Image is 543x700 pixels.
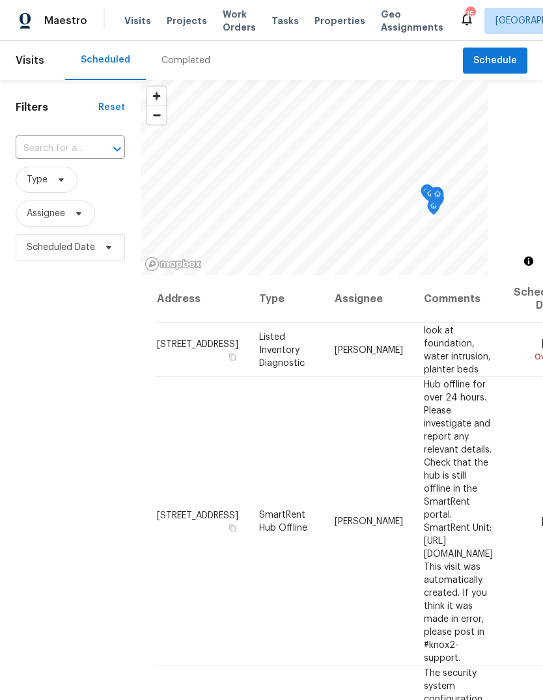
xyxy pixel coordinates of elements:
[521,253,536,269] button: Toggle attribution
[427,199,440,219] div: Map marker
[249,275,324,323] th: Type
[259,332,305,367] span: Listed Inventory Diagnostic
[157,339,238,348] span: [STREET_ADDRESS]
[463,48,527,74] button: Schedule
[525,254,533,268] span: Toggle attribution
[141,80,488,275] canvas: Map
[147,87,166,105] button: Zoom in
[27,207,65,220] span: Assignee
[431,188,444,208] div: Map marker
[424,380,493,662] span: Hub offline for over 24 hours. Please investigate and report any relevant details. Check that the...
[223,8,256,34] span: Work Orders
[259,510,307,532] span: SmartRent Hub Offline
[227,350,238,362] button: Copy Address
[473,53,517,69] span: Schedule
[335,516,403,525] span: [PERSON_NAME]
[16,46,44,75] span: Visits
[161,54,210,67] div: Completed
[424,187,437,207] div: Map marker
[81,53,130,66] div: Scheduled
[421,184,434,204] div: Map marker
[157,511,238,520] span: [STREET_ADDRESS]
[16,139,89,159] input: Search for an address...
[27,241,95,254] span: Scheduled Date
[147,105,166,124] button: Zoom out
[44,14,87,27] span: Maestro
[466,8,475,21] div: 15
[227,522,238,533] button: Copy Address
[16,101,98,114] h1: Filters
[424,326,491,374] span: look at foundation, water intrusion, planter beds
[27,173,48,186] span: Type
[430,187,443,207] div: Map marker
[145,257,202,272] a: Mapbox homepage
[156,275,249,323] th: Address
[381,8,443,34] span: Geo Assignments
[147,106,166,124] span: Zoom out
[335,345,403,354] span: [PERSON_NAME]
[124,14,151,27] span: Visits
[108,140,126,158] button: Open
[324,275,413,323] th: Assignee
[271,16,299,25] span: Tasks
[314,14,365,27] span: Properties
[413,275,503,323] th: Comments
[167,14,207,27] span: Projects
[98,101,125,114] div: Reset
